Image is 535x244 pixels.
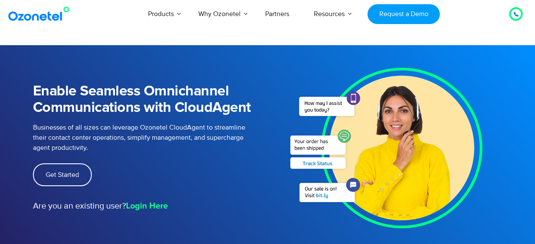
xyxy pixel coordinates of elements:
[33,122,255,153] p: Businesses of all sizes can leverage Ozonetel CloudAgent to streamline their contact center opera...
[126,200,168,212] a: Login Here
[46,171,79,178] span: Get Started
[33,83,255,116] h1: Enable Seamless Omnichannel Communications with CloudAgent
[33,163,92,186] a: Get Started
[126,202,168,210] strong: Login Here
[33,200,255,212] p: Are you an existing user?
[368,4,440,24] a: Request a Demo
